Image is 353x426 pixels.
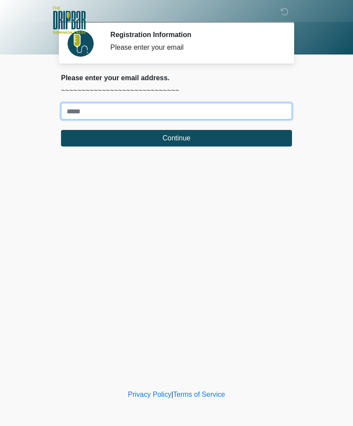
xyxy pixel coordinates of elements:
a: | [171,391,173,398]
a: Privacy Policy [128,391,172,398]
button: Continue [61,130,292,147]
div: Please enter your email [110,42,279,53]
img: The DRIPBaR - San Antonio Dominion Creek Logo [52,7,86,35]
a: Terms of Service [173,391,225,398]
img: Agent Avatar [68,31,94,57]
h2: Please enter your email address. [61,74,292,82]
p: ~~~~~~~~~~~~~~~~~~~~~~~~~~~~~ [61,85,292,96]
